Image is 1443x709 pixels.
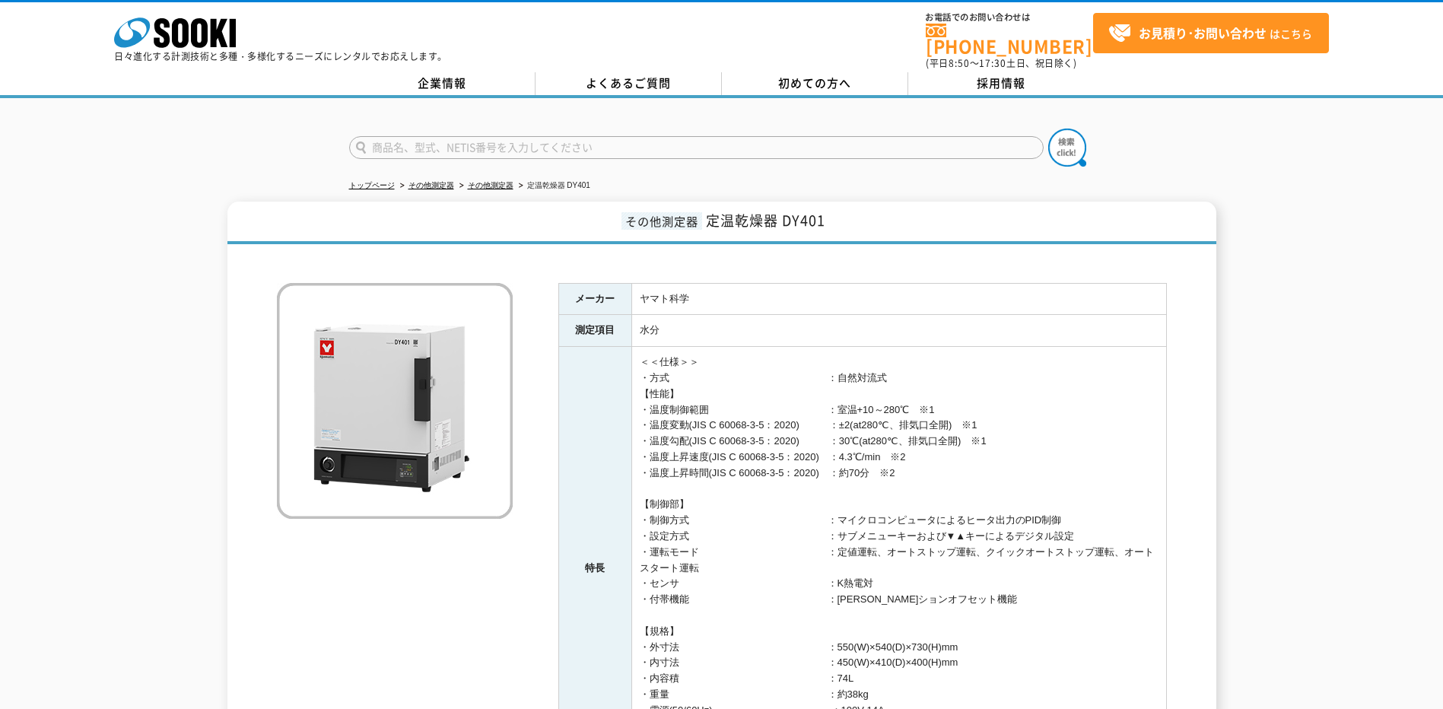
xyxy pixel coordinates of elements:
[536,72,722,95] a: よくあるご質問
[1093,13,1329,53] a: お見積り･お問い合わせはこちら
[349,136,1044,159] input: 商品名、型式、NETIS番号を入力してください
[621,212,702,230] span: その他測定器
[926,56,1076,70] span: (平日 ～ 土日、祝日除く)
[949,56,970,70] span: 8:50
[778,75,851,91] span: 初めての方へ
[926,13,1093,22] span: お電話でのお問い合わせは
[349,72,536,95] a: 企業情報
[1139,24,1267,42] strong: お見積り･お問い合わせ
[349,181,395,189] a: トップページ
[558,283,631,315] th: メーカー
[908,72,1095,95] a: 採用情報
[468,181,513,189] a: その他測定器
[979,56,1006,70] span: 17:30
[114,52,447,61] p: 日々進化する計測技術と多種・多様化するニーズにレンタルでお応えします。
[631,283,1166,315] td: ヤマト科学
[926,24,1093,55] a: [PHONE_NUMBER]
[706,210,825,231] span: 定温乾燥器 DY401
[1048,129,1086,167] img: btn_search.png
[558,315,631,347] th: 測定項目
[722,72,908,95] a: 初めての方へ
[277,283,513,519] img: 定温乾燥器 DY401
[516,178,590,194] li: 定温乾燥器 DY401
[631,315,1166,347] td: 水分
[1108,22,1312,45] span: はこちら
[408,181,454,189] a: その他測定器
